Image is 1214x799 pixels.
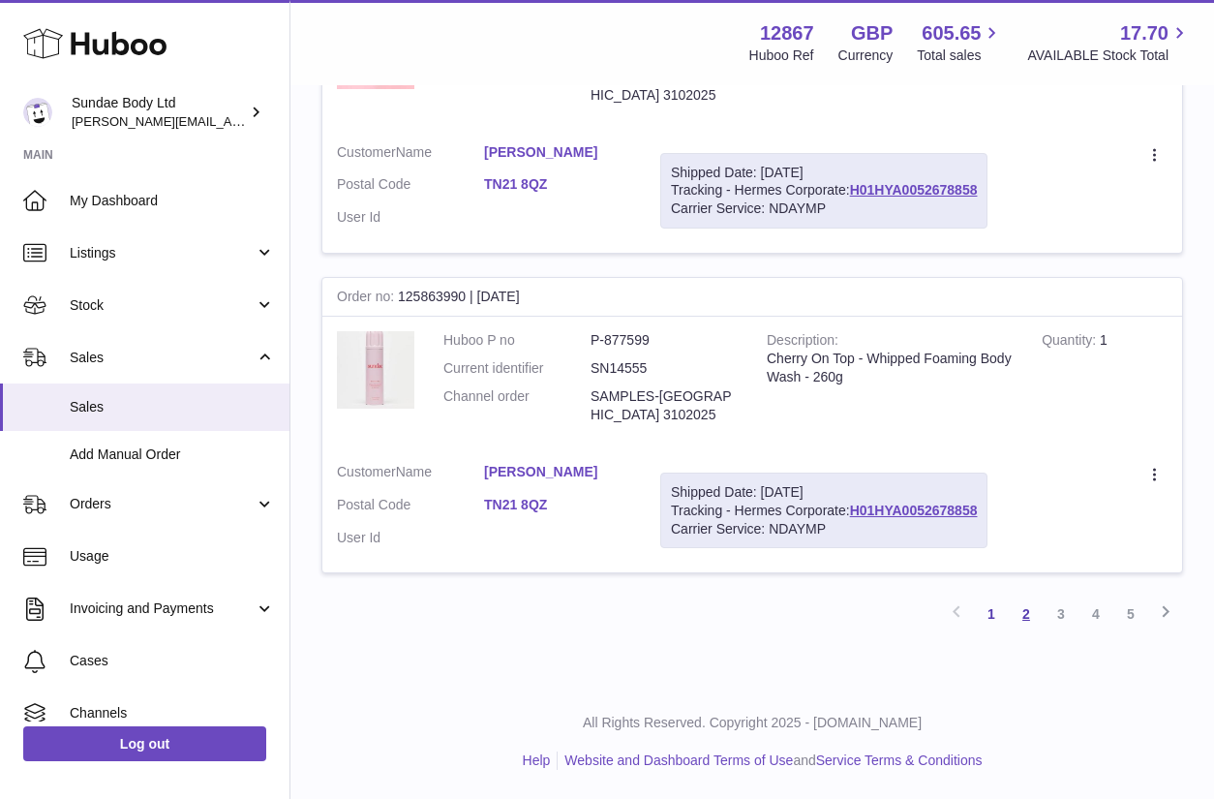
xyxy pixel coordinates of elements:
[1027,317,1182,448] td: 1
[337,144,396,160] span: Customer
[974,597,1009,631] a: 1
[558,752,982,770] li: and
[564,753,793,768] a: Website and Dashboard Terms of Use
[70,652,275,670] span: Cases
[337,289,398,309] strong: Order no
[70,446,275,464] span: Add Manual Order
[591,359,738,378] dd: SN14555
[671,164,977,182] div: Shipped Date: [DATE]
[850,182,978,198] a: H01HYA0052678858
[660,153,987,230] div: Tracking - Hermes Corporate:
[671,483,977,502] div: Shipped Date: [DATE]
[591,68,738,105] dd: SAMPLES-[GEOGRAPHIC_DATA] 3102025
[337,529,484,547] dt: User Id
[922,20,981,46] span: 605.65
[484,143,631,162] a: [PERSON_NAME]
[337,208,484,227] dt: User Id
[72,113,388,129] span: [PERSON_NAME][EMAIL_ADDRESS][DOMAIN_NAME]
[851,20,893,46] strong: GBP
[70,192,275,210] span: My Dashboard
[306,714,1199,732] p: All Rights Reserved. Copyright 2025 - [DOMAIN_NAME]
[671,200,977,218] div: Carrier Service: NDAYMP
[671,520,977,538] div: Carrier Service: NDAYMP
[484,175,631,194] a: TN21 8QZ
[1078,597,1113,631] a: 4
[816,753,983,768] a: Service Terms & Conditions
[70,495,255,513] span: Orders
[70,704,275,722] span: Channels
[443,359,591,378] dt: Current identifier
[443,331,591,350] dt: Huboo P no
[1113,597,1148,631] a: 5
[322,278,1182,317] div: 125863990 | [DATE]
[337,464,396,479] span: Customer
[767,350,1013,386] div: Cherry On Top - Whipped Foaming Body Wash - 260g
[70,244,255,262] span: Listings
[72,94,246,131] div: Sundae Body Ltd
[484,496,631,514] a: TN21 8QZ
[1027,20,1191,65] a: 17.70 AVAILABLE Stock Total
[337,463,484,486] dt: Name
[23,98,52,127] img: dianne@sundaebody.com
[1042,332,1100,353] strong: Quantity
[749,46,814,65] div: Huboo Ref
[23,726,266,761] a: Log out
[70,349,255,367] span: Sales
[337,175,484,199] dt: Postal Code
[591,331,738,350] dd: P-877599
[917,20,1003,65] a: 605.65 Total sales
[523,753,551,768] a: Help
[1027,46,1191,65] span: AVAILABLE Stock Total
[70,398,275,416] span: Sales
[1044,597,1078,631] a: 3
[660,473,987,549] div: Tracking - Hermes Corporate:
[591,387,738,424] dd: SAMPLES-[GEOGRAPHIC_DATA] 3102025
[443,387,591,424] dt: Channel order
[337,331,414,409] img: 128671710439334.jpg
[443,68,591,105] dt: Channel order
[70,547,275,566] span: Usage
[917,46,1003,65] span: Total sales
[337,496,484,519] dt: Postal Code
[850,503,978,518] a: H01HYA0052678858
[337,143,484,167] dt: Name
[1120,20,1168,46] span: 17.70
[70,599,255,618] span: Invoicing and Payments
[760,20,814,46] strong: 12867
[484,463,631,481] a: [PERSON_NAME]
[767,332,838,353] strong: Description
[1009,597,1044,631] a: 2
[838,46,894,65] div: Currency
[70,296,255,315] span: Stock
